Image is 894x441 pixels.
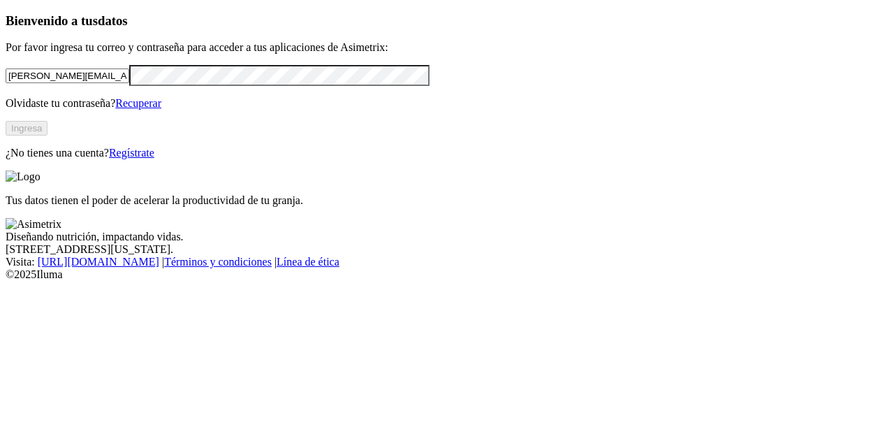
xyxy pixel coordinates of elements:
div: Visita : | | [6,256,888,268]
div: Diseñando nutrición, impactando vidas. [6,231,888,243]
div: © 2025 Iluma [6,268,888,281]
a: Recuperar [115,97,161,109]
button: Ingresa [6,121,47,136]
p: ¿No tienes una cuenta? [6,147,888,159]
a: [URL][DOMAIN_NAME] [38,256,159,268]
img: Logo [6,171,41,183]
p: Olvidaste tu contraseña? [6,97,888,110]
h3: Bienvenido a tus [6,13,888,29]
span: datos [98,13,128,28]
a: Regístrate [109,147,154,159]
a: Términos y condiciones [164,256,272,268]
input: Tu correo [6,68,129,83]
div: [STREET_ADDRESS][US_STATE]. [6,243,888,256]
p: Tus datos tienen el poder de acelerar la productividad de tu granja. [6,194,888,207]
p: Por favor ingresa tu correo y contraseña para acceder a tus aplicaciones de Asimetrix: [6,41,888,54]
a: Línea de ética [277,256,339,268]
img: Asimetrix [6,218,61,231]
